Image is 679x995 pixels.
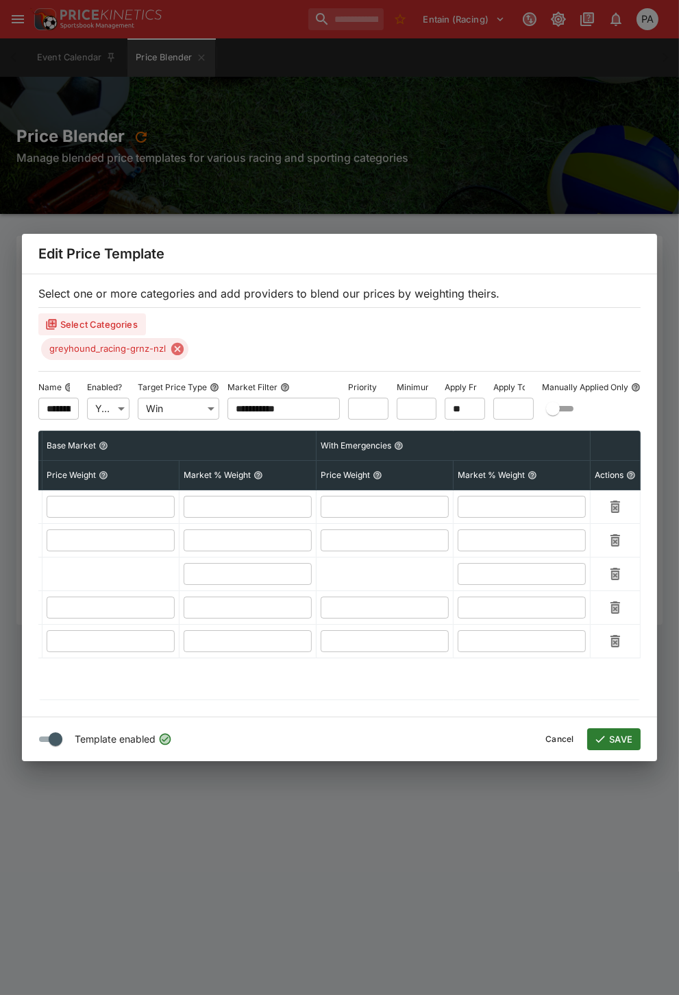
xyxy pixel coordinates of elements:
[542,381,628,393] p: Manually Applied Only
[227,381,277,393] p: Market Filter
[603,629,628,654] button: Delete
[537,728,582,750] button: Cancel
[373,470,382,480] button: Price Weight
[41,342,174,356] span: greyhound_racing-grnz-nzl
[603,528,628,553] button: Delete
[493,381,553,393] p: Apply To (mins)
[631,383,641,392] button: Manually Applied Only
[380,383,389,392] button: Priority
[626,470,636,480] button: Actions
[38,287,499,300] span: Select one or more categories and add providers to blend our prices by weighting theirs.
[87,381,122,393] p: Enabled?
[348,381,377,393] p: Priority
[99,470,108,480] button: Price Weight
[75,731,156,747] span: Template enabled
[528,470,537,480] button: Market % Weight
[458,469,525,481] p: Market % Weight
[254,470,263,480] button: Market % Weight
[595,469,624,481] p: Actions
[99,441,108,451] button: Base Market
[603,595,628,620] button: Delete
[64,383,74,392] button: Name
[397,381,458,393] p: Minimum Score
[587,728,641,750] button: SAVE
[22,234,657,274] div: Edit Price Template
[138,381,207,393] p: Target Price Type
[445,381,515,393] p: Apply From (mins)
[184,469,251,481] p: Market % Weight
[603,494,628,519] button: Delete
[138,398,219,420] div: Win
[38,313,146,335] button: Select Categories
[280,383,290,392] button: Market Filter
[47,469,96,481] p: Price Weight
[41,338,188,360] div: greyhound_racing-grnz-nzl
[210,383,219,392] button: Target Price Type
[321,469,370,481] p: Price Weight
[394,441,404,451] button: With Emergencies
[47,440,96,451] p: Base Market
[603,562,628,586] button: Delete
[87,398,129,420] div: Yes
[38,381,62,393] p: Name
[321,440,391,451] p: With Emergencies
